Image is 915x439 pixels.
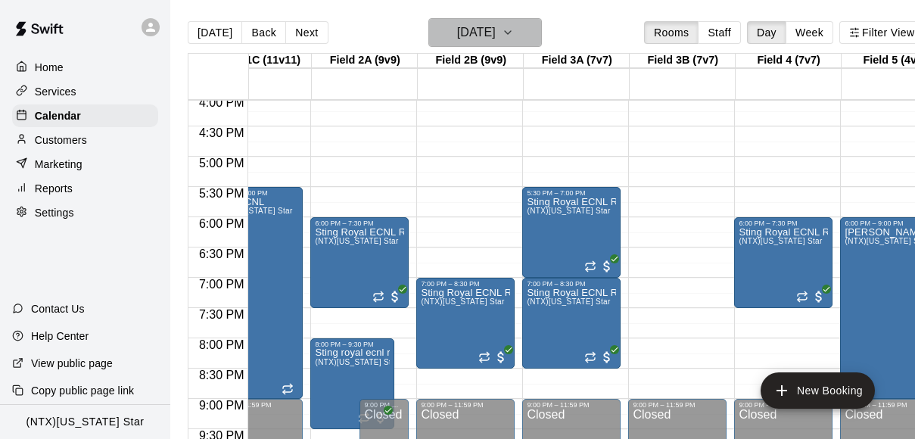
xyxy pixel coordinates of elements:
[315,237,398,245] span: (NTX)[US_STATE] Star
[310,338,394,429] div: 8:00 PM – 9:30 PM: (NTX)Texas Star
[633,401,722,409] div: 9:00 PM – 11:59 PM
[811,289,826,304] span: All customers have paid
[761,372,875,409] button: add
[522,278,621,369] div: 7:00 PM – 8:30 PM: (NTX)Texas Star
[739,401,828,409] div: 9:00 PM – 11:59 PM
[739,237,822,245] span: (NTX)[US_STATE] Star
[421,280,510,288] div: 7:00 PM – 8:30 PM
[31,356,113,371] p: View public page
[35,132,87,148] p: Customers
[387,289,403,304] span: All customers have paid
[12,177,158,200] a: Reports
[12,153,158,176] a: Marketing
[195,248,248,260] span: 6:30 PM
[418,54,524,68] div: Field 2B (9v9)
[457,22,496,43] h6: [DATE]
[35,108,81,123] p: Calendar
[747,21,786,44] button: Day
[31,383,134,398] p: Copy public page link
[282,383,294,395] span: Recurring event
[315,341,390,348] div: 8:00 PM – 9:30 PM
[630,54,736,68] div: Field 3B (7v7)
[12,104,158,127] a: Calendar
[358,412,370,424] span: Recurring event
[195,157,248,170] span: 5:00 PM
[12,129,158,151] a: Customers
[524,54,630,68] div: Field 3A (7v7)
[35,60,64,75] p: Home
[584,351,596,363] span: Recurring event
[786,21,833,44] button: Week
[421,297,504,306] span: (NTX)[US_STATE] Star
[195,126,248,139] span: 4:30 PM
[12,56,158,79] a: Home
[195,308,248,321] span: 7:30 PM
[421,401,510,409] div: 9:00 PM – 11:59 PM
[698,21,741,44] button: Staff
[527,280,616,288] div: 7:00 PM – 8:30 PM
[527,189,616,197] div: 5:30 PM – 7:00 PM
[188,21,242,44] button: [DATE]
[796,291,808,303] span: Recurring event
[478,351,490,363] span: Recurring event
[31,328,89,344] p: Help Center
[195,187,248,200] span: 5:30 PM
[35,181,73,196] p: Reports
[285,21,328,44] button: Next
[584,260,596,272] span: Recurring event
[527,401,616,409] div: 9:00 PM – 11:59 PM
[372,291,384,303] span: Recurring event
[195,278,248,291] span: 7:00 PM
[527,297,610,306] span: (NTX)[US_STATE] Star
[195,338,248,351] span: 8:00 PM
[31,301,85,316] p: Contact Us
[312,54,418,68] div: Field 2A (9v9)
[35,205,74,220] p: Settings
[12,80,158,103] a: Services
[522,187,621,278] div: 5:30 PM – 7:00 PM: (NTX)Texas Star
[739,219,828,227] div: 6:00 PM – 7:30 PM
[209,207,292,215] span: (NTX)[US_STATE] Star
[599,259,615,274] span: All customers have paid
[527,207,610,215] span: (NTX)[US_STATE] Star
[209,189,298,197] div: 5:30 PM – 9:00 PM
[644,21,699,44] button: Rooms
[364,401,404,409] div: 9:00 PM – 11:59 PM
[204,187,303,399] div: 5:30 PM – 9:00 PM: Royal ECNL
[195,96,248,109] span: 4:00 PM
[195,217,248,230] span: 6:00 PM
[734,217,833,308] div: 6:00 PM – 7:30 PM: (NTX)Texas Star
[310,217,409,308] div: 6:00 PM – 7:30 PM: (NTX)Texas Star
[195,369,248,381] span: 8:30 PM
[241,21,286,44] button: Back
[35,84,76,99] p: Services
[206,54,312,68] div: Field 1C (11v11)
[35,157,82,172] p: Marketing
[26,414,144,430] p: (NTX)[US_STATE] Star
[315,219,404,227] div: 6:00 PM – 7:30 PM
[373,410,388,425] span: All customers have paid
[209,401,298,409] div: 9:00 PM – 11:59 PM
[12,201,158,224] a: Settings
[416,278,515,369] div: 7:00 PM – 8:30 PM: (NTX)Texas Star
[428,18,542,47] button: [DATE]
[736,54,842,68] div: Field 4 (7v7)
[599,350,615,365] span: All customers have paid
[493,350,509,365] span: All customers have paid
[195,399,248,412] span: 9:00 PM
[315,358,398,366] span: (NTX)[US_STATE] Star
